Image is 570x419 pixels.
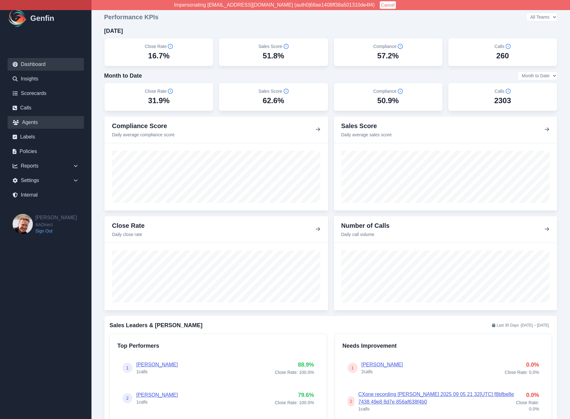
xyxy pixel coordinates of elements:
span: Info [506,44,511,49]
a: Dashboard [8,58,84,71]
h5: Close Rate [145,43,173,50]
a: Calls [8,102,84,114]
h5: Close Rate [145,88,173,94]
p: 88.9 % [275,360,314,369]
p: Close Rate: 0.0 % [505,369,539,375]
span: 2 [350,398,352,404]
p: 1 calls [136,399,178,405]
p: Daily call volume [341,231,390,238]
h5: Compliance [373,88,403,94]
div: 2303 [494,96,511,106]
a: CXone recording [PERSON_NAME] 2025 09 05 21 32[UTC] f8bfbe8e 7438 49e8 8d7e 856af638f4b0 [358,392,514,404]
h3: Sales Score [341,121,392,130]
div: 62.6% [263,96,284,106]
div: 51.8% [263,51,284,61]
p: Close Rate: 100.0 % [275,369,314,375]
a: [PERSON_NAME] [136,392,178,398]
span: Info [284,44,289,49]
img: Brian Dunagan [13,214,33,234]
a: Sign Out [35,228,77,234]
h4: Month to Date [104,71,142,80]
a: Policies [8,145,84,158]
h3: Compliance Score [112,121,174,130]
a: Agents [8,116,84,129]
p: 1 calls [358,406,515,412]
p: 0.0 % [505,360,539,369]
h5: Calls [495,88,511,94]
h4: Top Performers [117,341,319,350]
p: Close Rate: 100.0 % [275,399,314,406]
h4: Needs Improvement [343,341,544,350]
p: Daily average sales score [341,132,392,138]
span: 1 [351,365,354,371]
h3: Performance KPIs [104,13,158,21]
h5: Sales Score [258,88,288,94]
button: Cancel [380,1,396,9]
a: [PERSON_NAME] [136,362,178,367]
button: View details [315,226,320,233]
p: 1 calls [136,369,178,375]
div: 57.2% [377,51,399,61]
button: View details [544,226,549,233]
p: 79.6 % [275,391,314,399]
h5: Calls [495,43,511,50]
p: 2 calls [361,369,403,375]
span: 2 [126,395,129,401]
span: Info [398,89,403,94]
a: Scorecards [8,87,84,100]
h4: [DATE] [104,27,123,35]
h3: Close Rate [112,221,144,230]
button: View details [315,126,320,133]
span: Info [506,89,511,94]
span: Info [168,89,173,94]
h1: Genfin [30,13,54,23]
span: Last 30 Days · [DATE] – [DATE] [489,322,552,329]
p: Close Rate: 0.0 % [515,399,539,412]
span: AADirect [35,221,77,228]
a: [PERSON_NAME] [361,362,403,367]
h5: Compliance [373,43,403,50]
p: 0.0 % [515,391,539,399]
span: Info [284,89,289,94]
h3: Number of Calls [341,221,390,230]
a: Labels [8,131,84,143]
div: 260 [496,51,509,61]
div: Settings [8,174,84,187]
span: Info [398,44,403,49]
div: Reports [8,160,84,172]
img: Logo [8,8,28,28]
h5: Sales Score [258,43,288,50]
a: Internal [8,189,84,201]
span: Info [168,44,173,49]
h2: [PERSON_NAME] [35,214,77,221]
p: Daily close rate [112,231,144,238]
p: Daily average compliance score [112,132,174,138]
span: 1 [126,365,129,371]
button: View details [544,126,549,133]
a: Insights [8,73,84,85]
div: 50.9% [377,96,399,106]
div: 16.7% [148,51,170,61]
div: 31.9% [148,96,170,106]
h4: Sales Leaders & [PERSON_NAME] [109,321,203,330]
